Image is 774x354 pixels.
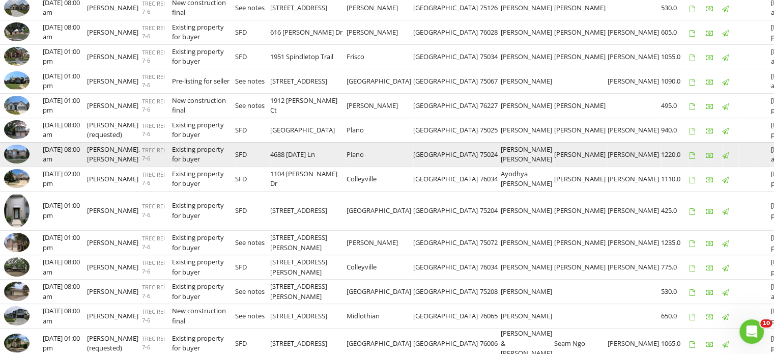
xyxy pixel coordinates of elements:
[142,48,165,65] span: TREC REI 7-6
[554,255,608,280] td: [PERSON_NAME]
[235,167,270,191] td: SFD
[43,231,87,255] td: [DATE] 01:00 pm
[413,255,480,280] td: [GEOGRAPHIC_DATA]
[501,255,554,280] td: [PERSON_NAME]
[235,231,270,255] td: See notes
[661,20,690,44] td: 605.0
[4,257,30,277] img: 9329996%2Fcover_photos%2FfclUH1Lqbf1qI6X92N6N%2Fsmall.jpg
[43,20,87,44] td: [DATE] 08:00 am
[43,69,87,93] td: [DATE] 01:00 pm
[87,191,142,230] td: [PERSON_NAME]
[480,191,501,230] td: 75204
[501,69,554,93] td: [PERSON_NAME]
[4,47,30,66] img: 9343763%2Fcover_photos%2FKtuQWMkjExymoosnoRZp%2Fsmall.jpg
[235,191,270,230] td: SFD
[413,118,480,142] td: [GEOGRAPHIC_DATA]
[142,122,165,138] span: TREC REI 7-6
[608,142,661,167] td: [PERSON_NAME]
[554,191,608,230] td: [PERSON_NAME]
[172,167,235,191] td: Existing property for buyer
[661,255,690,280] td: 775.0
[43,93,87,118] td: [DATE] 01:00 pm
[554,142,608,167] td: [PERSON_NAME]
[501,44,554,69] td: [PERSON_NAME]
[43,280,87,304] td: [DATE] 08:00 am
[270,142,347,167] td: 4688 [DATE] Ln
[661,191,690,230] td: 425.0
[270,255,347,280] td: [STREET_ADDRESS][PERSON_NAME]
[760,319,772,328] span: 10
[501,20,554,44] td: [PERSON_NAME]
[172,44,235,69] td: Existing property for buyer
[347,280,413,304] td: [GEOGRAPHIC_DATA]
[43,118,87,142] td: [DATE] 08:00 am
[4,194,30,228] img: 9331330%2Fcover_photos%2FQIPlqtUGp9ESNVz7PlpO%2Fsmall.jpg
[235,69,270,93] td: See notes
[608,255,661,280] td: [PERSON_NAME]
[270,69,347,93] td: [STREET_ADDRESS]
[608,191,661,230] td: [PERSON_NAME]
[270,280,347,304] td: [STREET_ADDRESS][PERSON_NAME]
[172,304,235,329] td: New construction final
[661,118,690,142] td: 940.0
[87,20,142,44] td: [PERSON_NAME]
[480,304,501,329] td: 76065
[43,191,87,230] td: [DATE] 01:00 pm
[661,44,690,69] td: 1055.0
[142,234,165,251] span: TREC REI 7-6
[270,191,347,230] td: [STREET_ADDRESS]
[480,142,501,167] td: 75024
[4,306,30,325] img: 9242683%2Fcover_photos%2F2DvWjOjDHPP8G5eC0VjR%2Fsmall.jpg
[4,145,30,164] img: 9344003%2Fcover_photos%2FLO7hPeLrzTON60TO52o8%2Fsmall.jpg
[87,167,142,191] td: [PERSON_NAME]
[4,22,30,42] img: 9349097%2Fcover_photos%2Fjee4fWl4wzpsJHoupu9E%2Fsmall.jpg
[661,304,690,329] td: 650.0
[608,20,661,44] td: [PERSON_NAME]
[87,231,142,255] td: [PERSON_NAME]
[142,259,165,275] span: TREC REI 7-6
[235,93,270,118] td: See notes
[608,44,661,69] td: [PERSON_NAME]
[142,308,165,324] span: TREC REI 7-6
[413,231,480,255] td: [GEOGRAPHIC_DATA]
[87,93,142,118] td: [PERSON_NAME]
[608,231,661,255] td: [PERSON_NAME]
[554,167,608,191] td: [PERSON_NAME]
[270,20,347,44] td: 616 [PERSON_NAME] Dr
[739,319,764,344] iframe: Intercom live chat
[480,280,501,304] td: 75208
[413,304,480,329] td: [GEOGRAPHIC_DATA]
[661,142,690,167] td: 1220.0
[87,142,142,167] td: [PERSON_NAME], [PERSON_NAME]
[43,142,87,167] td: [DATE] 08:00 am
[142,283,165,299] span: TREC REI 7-6
[235,280,270,304] td: See notes
[608,118,661,142] td: [PERSON_NAME]
[172,142,235,167] td: Existing property for buyer
[270,167,347,191] td: 1104 [PERSON_NAME] Dr
[142,97,165,114] span: TREC REI 7-6
[347,191,413,230] td: [GEOGRAPHIC_DATA]
[480,20,501,44] td: 76028
[4,233,30,252] img: 9330810%2Fcover_photos%2FGKV1bRtrCEVqoIrhJgvH%2Fsmall.jpg
[661,231,690,255] td: 1235.0
[347,304,413,329] td: Midlothian
[608,167,661,191] td: [PERSON_NAME]
[413,191,480,230] td: [GEOGRAPHIC_DATA]
[4,169,30,188] img: 9329998%2Fcover_photos%2Fpms0DDgbDAjsZV9xY1eL%2Fsmall.jpg
[501,280,554,304] td: [PERSON_NAME]
[142,171,165,187] span: TREC REI 7-6
[4,96,30,115] img: 9269626%2Fcover_photos%2FcQrwlvTDME7mjB3a4cVR%2Fsmall.jpg
[480,69,501,93] td: 75067
[501,191,554,230] td: [PERSON_NAME]
[347,93,413,118] td: [PERSON_NAME]
[270,118,347,142] td: [GEOGRAPHIC_DATA]
[347,118,413,142] td: Plano
[661,93,690,118] td: 495.0
[480,118,501,142] td: 75025
[501,167,554,191] td: Ayodhya [PERSON_NAME]
[87,118,142,142] td: [PERSON_NAME] (requested)
[235,255,270,280] td: SFD
[270,44,347,69] td: 1951 Spindletop Trail
[43,167,87,191] td: [DATE] 02:00 pm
